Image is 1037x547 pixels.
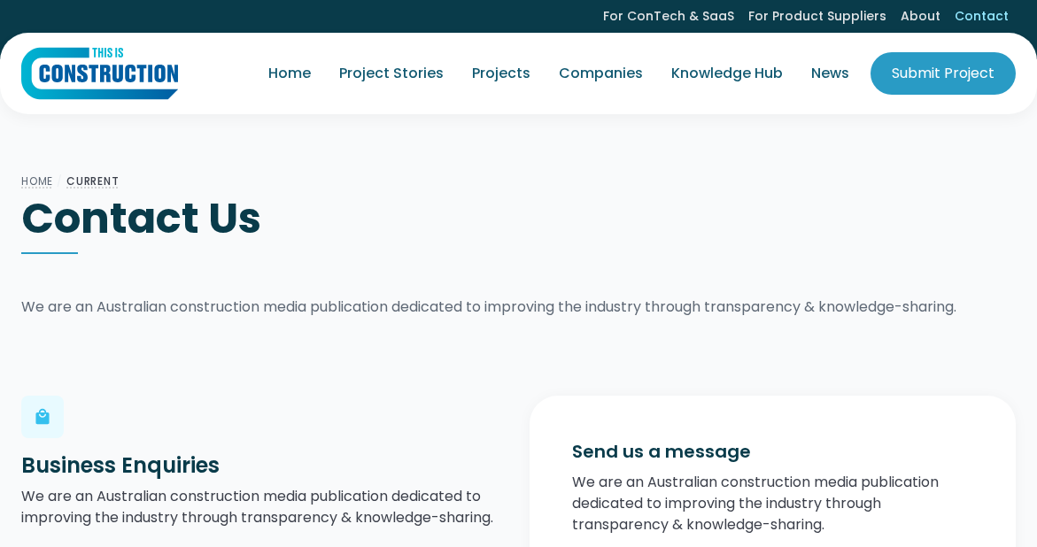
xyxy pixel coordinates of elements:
[254,49,325,98] a: Home
[66,173,120,189] a: Current
[53,171,66,192] div: /
[458,49,545,98] a: Projects
[871,52,1016,95] a: Submit Project
[34,408,51,426] div: local_mall
[21,297,1016,318] p: We are an Australian construction media publication dedicated to improving the industry through t...
[572,438,974,465] h3: Send us a message
[325,49,458,98] a: Project Stories
[657,49,797,98] a: Knowledge Hub
[892,63,994,84] div: Submit Project
[545,49,657,98] a: Companies
[21,173,53,189] a: Home
[797,49,863,98] a: News
[572,472,974,535] p: We are an Australian construction media publication dedicated to improving the industry through t...
[21,47,178,100] img: This Is Construction Logo
[21,486,508,528] p: We are an Australian construction media publication dedicated to improving the industry through t...
[21,47,178,100] a: home
[21,452,508,479] h3: Business Enquiries
[21,192,1016,245] h1: Contact Us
